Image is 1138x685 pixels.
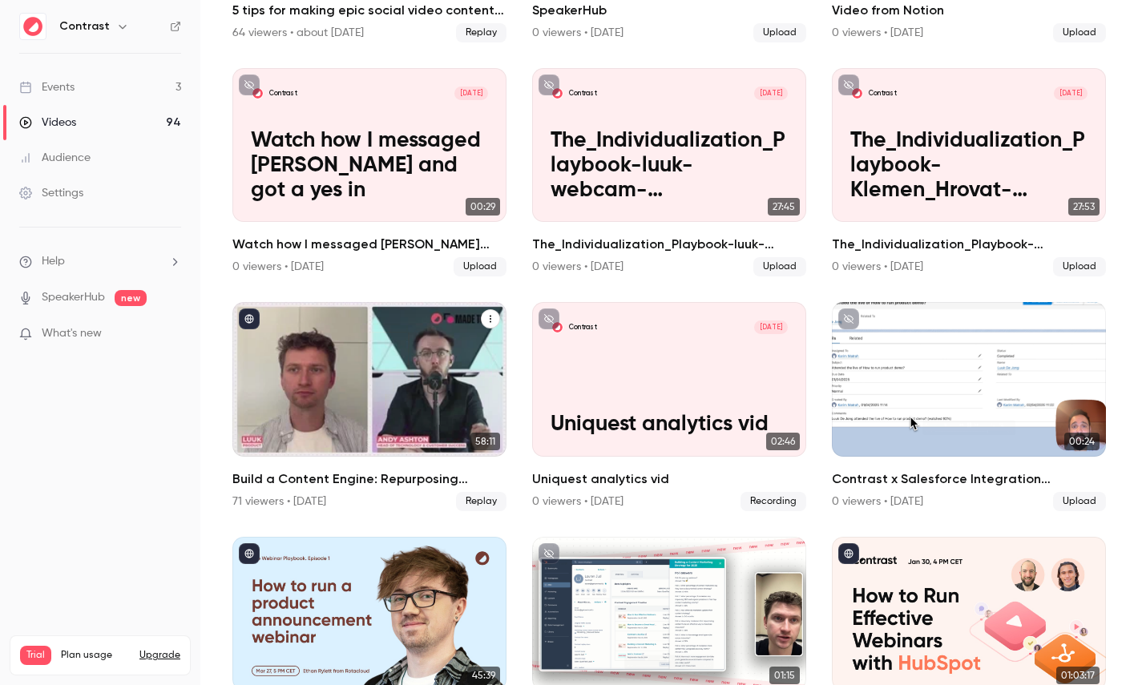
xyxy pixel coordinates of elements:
[239,75,260,95] button: unpublished
[19,150,91,166] div: Audience
[551,129,788,203] p: The_Individualization_Playbook-luuk-webcam-00h_00m_00s_251ms-StreamYard
[1068,198,1100,216] span: 27:53
[239,308,260,329] button: published
[532,68,806,276] li: The_Individualization_Playbook-luuk-webcam-00h_00m_00s_251ms-StreamYard
[42,325,102,342] span: What's new
[532,469,806,489] h2: Uniquest analytics vid
[832,302,1106,510] li: Contrast x Salesforce Integration Announcement
[232,259,324,275] div: 0 viewers • [DATE]
[532,259,623,275] div: 0 viewers • [DATE]
[832,68,1106,276] li: The_Individualization_Playbook-Klemen_Hrovat-webcam-00h_00m_00s_357ms-StreamYard
[232,302,506,510] a: 58:11Build a Content Engine: Repurposing Strategies for SaaS Teams71 viewers • [DATE]Replay
[470,433,500,450] span: 58:11
[20,646,51,665] span: Trial
[19,79,75,95] div: Events
[753,257,806,276] span: Upload
[539,75,559,95] button: unpublished
[832,1,1106,20] h2: Video from Notion
[42,289,105,306] a: SpeakerHub
[832,302,1106,510] a: 00:24Contrast x Salesforce Integration Announcement0 viewers • [DATE]Upload
[532,68,806,276] a: The_Individualization_Playbook-luuk-webcam-00h_00m_00s_251ms-StreamYardContrast[DATE]The_Individu...
[532,235,806,254] h2: The_Individualization_Playbook-luuk-webcam-00h_00m_00s_251ms-StreamYard
[115,290,147,306] span: new
[42,253,65,270] span: Help
[1054,87,1088,100] span: [DATE]
[269,89,297,99] p: Contrast
[838,75,859,95] button: unpublished
[532,25,623,41] div: 0 viewers • [DATE]
[769,667,800,684] span: 01:15
[741,492,806,511] span: Recording
[1053,257,1106,276] span: Upload
[532,302,806,510] li: Uniquest analytics vid
[869,89,897,99] p: Contrast
[232,68,506,276] a: Watch how I messaged Thibaut and got a yes inContrast[DATE]Watch how I messaged [PERSON_NAME] and...
[232,302,506,510] li: Build a Content Engine: Repurposing Strategies for SaaS Teams
[850,129,1088,203] p: The_Individualization_Playbook-Klemen_Hrovat-webcam-00h_00m_00s_357ms-StreamYard
[20,14,46,39] img: Contrast
[454,257,506,276] span: Upload
[61,649,130,662] span: Plan usage
[532,494,623,510] div: 0 viewers • [DATE]
[569,89,597,99] p: Contrast
[832,494,923,510] div: 0 viewers • [DATE]
[754,87,788,100] span: [DATE]
[539,308,559,329] button: unpublished
[59,18,110,34] h6: Contrast
[1053,23,1106,42] span: Upload
[551,413,788,437] p: Uniquest analytics vid
[232,25,364,41] div: 64 viewers • about [DATE]
[832,259,923,275] div: 0 viewers • [DATE]
[1064,433,1100,450] span: 00:24
[832,68,1106,276] a: The_Individualization_Playbook-Klemen_Hrovat-webcam-00h_00m_00s_357ms-StreamYardContrast[DATE]The...
[232,469,506,489] h2: Build a Content Engine: Repurposing Strategies for SaaS Teams
[754,320,788,334] span: [DATE]
[539,543,559,564] button: unpublished
[532,1,806,20] h2: SpeakerHub
[139,649,180,662] button: Upgrade
[1053,492,1106,511] span: Upload
[569,323,597,332] p: Contrast
[832,235,1106,254] h2: The_Individualization_Playbook-Klemen_Hrovat-webcam-00h_00m_00s_357ms-StreamYard
[454,87,488,100] span: [DATE]
[768,198,800,216] span: 27:45
[467,667,500,684] span: 45:39
[832,469,1106,489] h2: Contrast x Salesforce Integration Announcement
[766,433,800,450] span: 02:46
[232,68,506,276] li: Watch how I messaged Thibaut and got a yes in
[456,23,506,42] span: Replay
[1056,667,1100,684] span: 01:03:17
[456,492,506,511] span: Replay
[838,543,859,564] button: published
[239,543,260,564] button: published
[19,115,76,131] div: Videos
[19,253,181,270] li: help-dropdown-opener
[232,1,506,20] h2: 5 tips for making epic social video content in B2B marketing
[466,198,500,216] span: 00:29
[532,302,806,510] a: Uniquest analytics vidContrast[DATE]Uniquest analytics vid02:46Uniquest analytics vid0 viewers • ...
[232,235,506,254] h2: Watch how I messaged [PERSON_NAME] and got a yes in
[19,185,83,201] div: Settings
[251,129,488,203] p: Watch how I messaged [PERSON_NAME] and got a yes in
[832,25,923,41] div: 0 viewers • [DATE]
[232,494,326,510] div: 71 viewers • [DATE]
[838,308,859,329] button: unpublished
[753,23,806,42] span: Upload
